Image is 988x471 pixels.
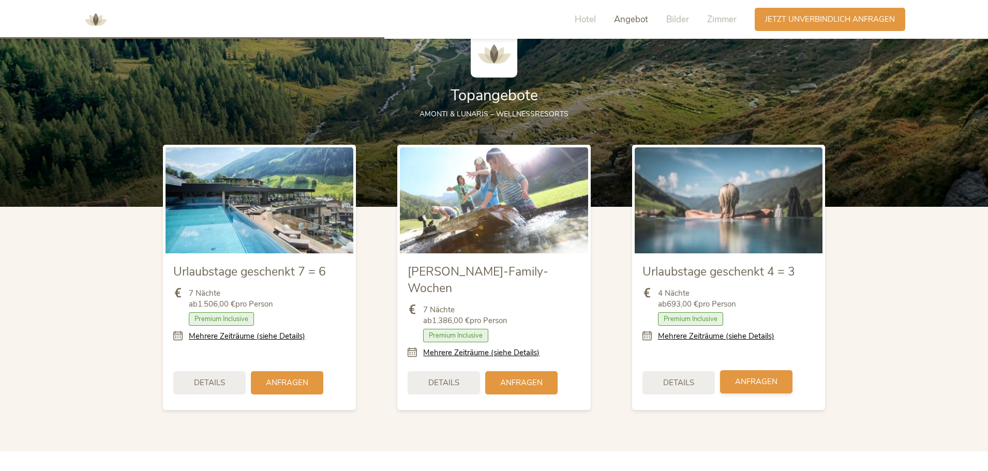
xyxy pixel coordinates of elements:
span: 4 Nächte ab pro Person [658,288,736,310]
img: AMONTI & LUNARIS Wellnessresort [471,31,517,78]
span: Urlaubstage geschenkt 7 = 6 [173,264,326,280]
span: Bilder [666,13,689,25]
span: Jetzt unverbindlich anfragen [765,14,895,25]
span: Premium Inclusive [423,329,488,342]
span: Details [663,377,694,388]
span: Anfragen [500,377,543,388]
b: 693,00 € [667,299,698,309]
a: Mehrere Zeiträume (siehe Details) [658,331,774,342]
img: Urlaubstage geschenkt 7 = 6 [166,147,353,253]
span: Details [194,377,225,388]
span: Hotel [575,13,596,25]
span: Angebot [614,13,648,25]
span: Anfragen [735,376,777,387]
span: Anfragen [266,377,308,388]
a: Mehrere Zeiträume (siehe Details) [423,347,540,358]
a: Mehrere Zeiträume (siehe Details) [189,331,305,342]
img: Urlaubstage geschenkt 4 = 3 [635,147,822,253]
span: 7 Nächte ab pro Person [423,305,507,326]
span: Details [428,377,459,388]
span: [PERSON_NAME]-Family-Wochen [408,264,548,296]
span: Zimmer [707,13,737,25]
b: 1.506,00 € [198,299,235,309]
span: Premium Inclusive [189,312,254,326]
span: Topangebote [451,85,538,105]
span: AMONTI & LUNARIS – Wellnessresorts [420,109,568,119]
img: Sommer-Family-Wochen [400,147,588,253]
span: Urlaubstage geschenkt 4 = 3 [642,264,795,280]
b: 1.386,00 € [432,315,470,326]
span: Premium Inclusive [658,312,723,326]
a: AMONTI & LUNARIS Wellnessresort [80,16,111,23]
span: 7 Nächte ab pro Person [189,288,273,310]
img: AMONTI & LUNARIS Wellnessresort [80,4,111,35]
